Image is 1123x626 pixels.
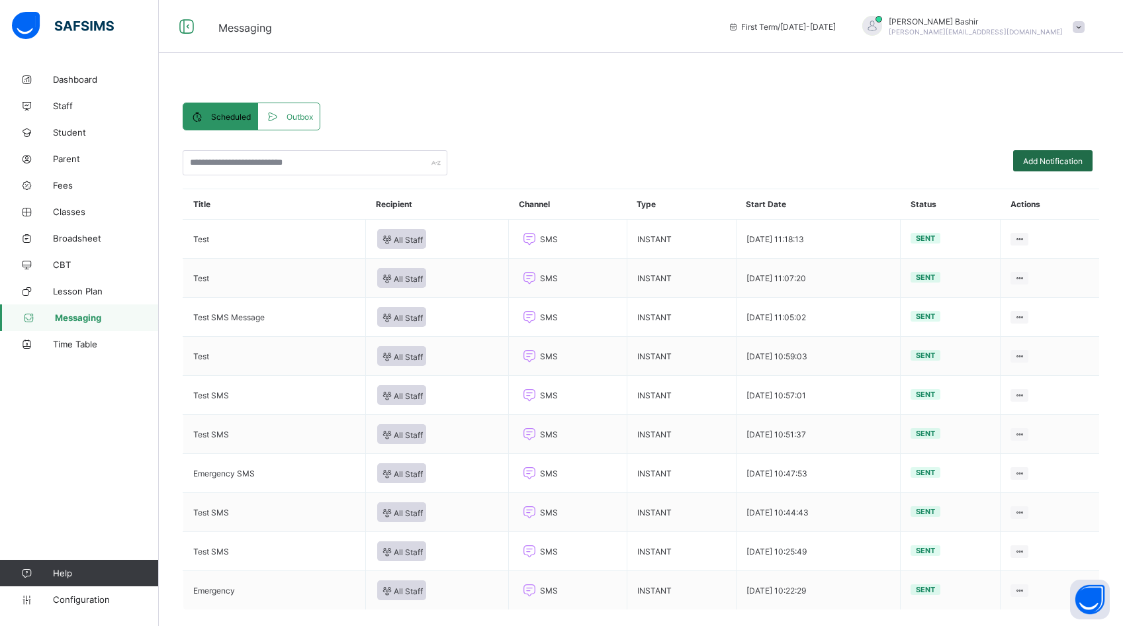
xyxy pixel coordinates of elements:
span: Time Table [53,339,159,349]
button: Open asap [1070,580,1110,619]
th: Actions [1001,189,1099,220]
span: Fees [53,180,159,191]
span: Add Notification [1023,156,1083,166]
span: Messaging [218,21,272,34]
i: SMS Channel [520,309,539,325]
span: Student [53,127,159,138]
span: All Staff [381,273,423,284]
th: Title [183,189,366,220]
span: Sent [916,273,935,282]
span: Scheduled [211,112,251,122]
td: INSTANT [627,298,736,337]
td: [DATE] 10:22:29 [736,571,900,610]
td: INSTANT [627,571,736,610]
i: SMS Channel [520,504,539,520]
td: INSTANT [627,454,736,493]
span: Sent [916,234,935,243]
span: All Staff [381,351,423,362]
i: SMS Channel [520,543,539,559]
td: INSTANT [627,493,736,532]
span: Sent [916,312,935,321]
span: All Staff [381,429,423,440]
span: Dashboard [53,74,159,85]
i: SMS Channel [520,348,539,364]
span: Sent [916,585,935,594]
th: Recipient [366,189,509,220]
span: SMS [540,469,558,478]
span: Sent [916,507,935,516]
td: [DATE] 10:44:43 [736,493,900,532]
td: INSTANT [627,337,736,376]
i: SMS Channel [520,270,539,286]
th: Channel [509,189,627,220]
span: CBT [53,259,159,270]
td: [DATE] 11:05:02 [736,298,900,337]
i: SMS Channel [520,582,539,598]
td: Test [183,220,366,259]
span: Lesson Plan [53,286,159,296]
span: Broadsheet [53,233,159,244]
span: Help [53,568,158,578]
th: Type [627,189,736,220]
span: SMS [540,234,558,244]
td: [DATE] 10:47:53 [736,454,900,493]
i: SMS Channel [520,231,539,247]
td: [DATE] 10:25:49 [736,532,900,571]
span: Sent [916,351,935,360]
span: SMS [540,312,558,322]
td: [DATE] 11:07:20 [736,259,900,298]
td: Test [183,337,366,376]
span: Staff [53,101,159,111]
span: All Staff [381,390,423,401]
span: SMS [540,351,558,361]
td: Test SMS [183,415,366,454]
span: All Staff [381,312,423,323]
td: Test SMS [183,376,366,415]
span: Outbox [287,112,313,122]
i: SMS Channel [520,465,539,481]
span: Sent [916,390,935,399]
td: Test SMS [183,493,366,532]
span: SMS [540,586,558,596]
span: SMS [540,547,558,557]
td: INSTANT [627,415,736,454]
span: SMS [540,273,558,283]
span: [PERSON_NAME] Bashir [889,17,1063,26]
i: SMS Channel [520,387,539,403]
span: Sent [916,468,935,477]
div: HamidBashir [849,16,1091,38]
td: [DATE] 10:51:37 [736,415,900,454]
td: INSTANT [627,220,736,259]
i: SMS Channel [520,426,539,442]
td: Emergency SMS [183,454,366,493]
span: Messaging [55,312,159,323]
td: [DATE] 10:59:03 [736,337,900,376]
td: [DATE] 10:57:01 [736,376,900,415]
span: Classes [53,206,159,217]
img: safsims [12,12,114,40]
span: SMS [540,508,558,517]
span: SMS [540,390,558,400]
td: INSTANT [627,532,736,571]
span: All Staff [381,546,423,557]
span: Sent [916,546,935,555]
td: Test SMS Message [183,298,366,337]
th: Start Date [736,189,900,220]
td: Emergency [183,571,366,610]
td: INSTANT [627,376,736,415]
span: All Staff [381,468,423,479]
span: Configuration [53,594,158,605]
td: INSTANT [627,259,736,298]
span: All Staff [381,234,423,245]
span: SMS [540,429,558,439]
td: Test [183,259,366,298]
span: [PERSON_NAME][EMAIL_ADDRESS][DOMAIN_NAME] [889,28,1063,36]
th: Status [901,189,1001,220]
span: All Staff [381,585,423,596]
td: [DATE] 11:18:13 [736,220,900,259]
span: All Staff [381,507,423,518]
td: Test SMS [183,532,366,571]
span: session/term information [728,22,836,32]
span: Parent [53,154,159,164]
span: Sent [916,429,935,438]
